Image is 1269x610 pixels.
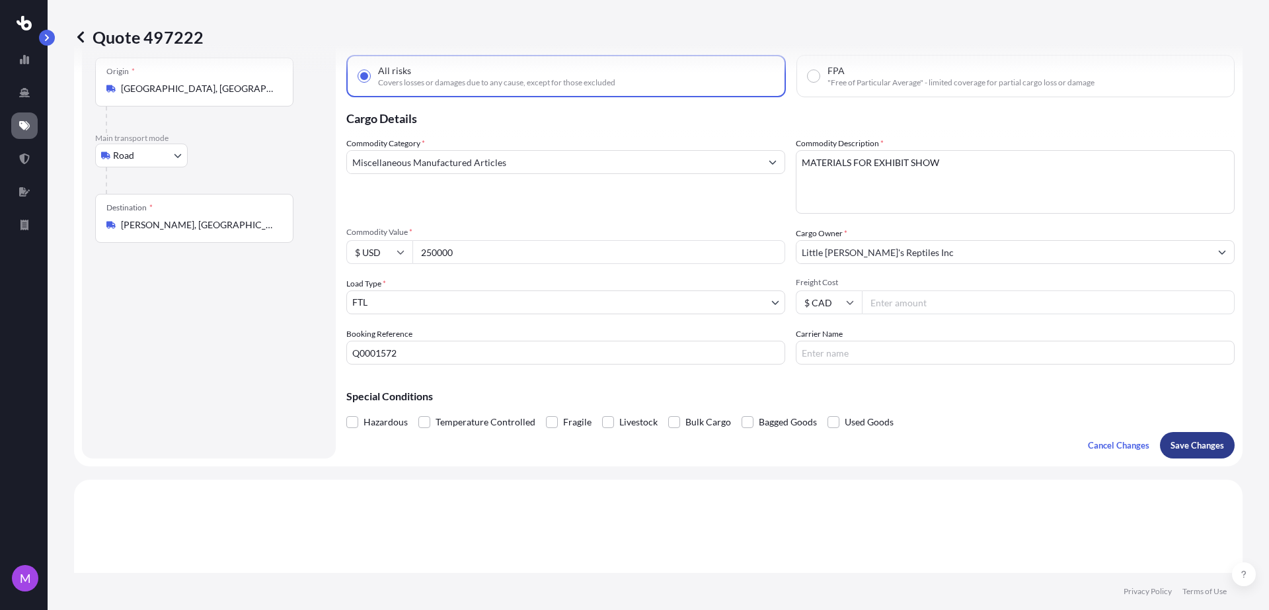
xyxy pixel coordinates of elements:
[685,412,731,432] span: Bulk Cargo
[74,26,204,48] p: Quote 497222
[1182,586,1227,597] a: Terms of Use
[352,296,367,309] span: FTL
[436,412,535,432] span: Temperature Controlled
[412,240,785,264] input: Type amount
[358,70,370,82] input: All risksCovers losses or damages due to any cause, except for those excluded
[20,572,31,585] span: M
[796,150,1235,214] textarea: MATERIALS FOR EXHIBIT SHOW
[346,391,1235,402] p: Special Conditions
[121,218,277,232] input: Destination
[1088,439,1149,452] p: Cancel Changes
[796,240,1210,264] input: Full name
[347,150,761,174] input: Select a commodity type
[346,137,425,150] label: Commodity Category
[346,97,1235,137] p: Cargo Details
[796,277,1235,288] span: Freight Cost
[796,341,1235,365] input: Enter name
[95,144,188,167] button: Select transport
[845,412,894,432] span: Used Goods
[796,327,843,341] label: Carrier Name
[827,77,1095,88] span: "Free of Particular Average" - limited coverage for partial cargo loss or damage
[796,227,847,240] label: Cargo Owner
[346,341,785,365] input: Your internal reference
[1210,240,1234,264] button: Show suggestions
[1124,586,1172,597] a: Privacy Policy
[796,137,884,150] label: Commodity Description
[759,412,817,432] span: Bagged Goods
[761,150,785,174] button: Show suggestions
[346,290,785,314] button: FTL
[808,70,820,82] input: FPA"Free of Particular Average" - limited coverage for partial cargo loss or damage
[862,290,1235,314] input: Enter amount
[1160,432,1235,458] button: Save Changes
[346,277,386,290] span: Load Type
[346,227,785,238] span: Commodity Value
[106,202,153,213] div: Destination
[1077,432,1160,458] button: Cancel Changes
[121,82,277,95] input: Origin
[364,412,408,432] span: Hazardous
[1171,439,1224,452] p: Save Changes
[346,327,412,341] label: Booking Reference
[378,77,615,88] span: Covers losses or damages due to any cause, except for those excluded
[113,149,134,162] span: Road
[619,412,658,432] span: Livestock
[563,412,592,432] span: Fragile
[95,133,323,144] p: Main transport mode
